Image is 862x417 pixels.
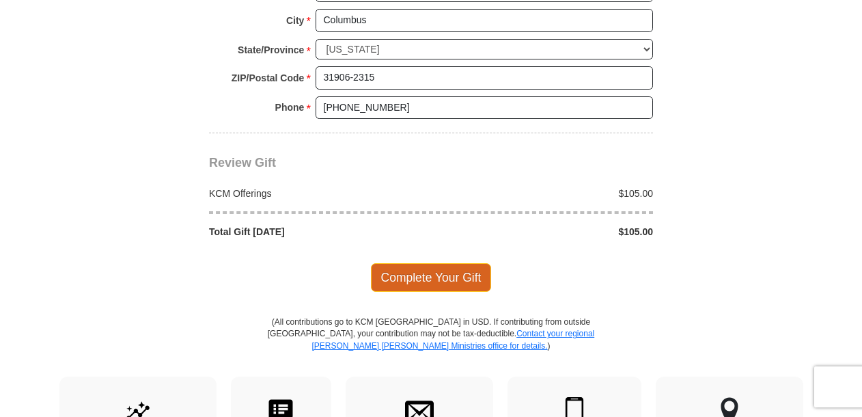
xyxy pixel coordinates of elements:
span: Complete Your Gift [371,263,492,292]
strong: State/Province [238,40,304,59]
span: Review Gift [209,156,276,170]
strong: Phone [275,98,305,117]
div: KCM Offerings [202,187,432,200]
strong: City [286,11,304,30]
div: $105.00 [431,187,661,200]
a: Contact your regional [PERSON_NAME] [PERSON_NAME] Ministries office for details. [311,329,594,350]
p: (All contributions go to KCM [GEOGRAPHIC_DATA] in USD. If contributing from outside [GEOGRAPHIC_D... [267,317,595,376]
div: Total Gift [DATE] [202,225,432,239]
div: $105.00 [431,225,661,239]
strong: ZIP/Postal Code [232,68,305,88]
